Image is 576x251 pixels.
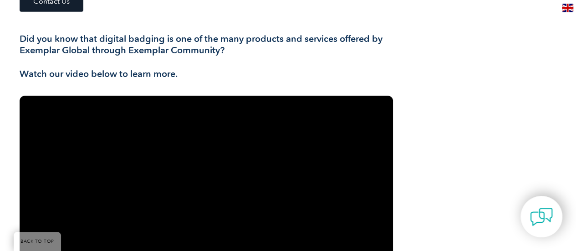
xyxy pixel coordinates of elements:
h3: Did you know that digital badging is one of the many products and services offered by Exemplar Gl... [20,33,393,56]
a: BACK TO TOP [14,232,61,251]
h3: Watch our video below to learn more. [20,68,393,80]
img: contact-chat.png [530,205,553,228]
img: en [562,4,573,12]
